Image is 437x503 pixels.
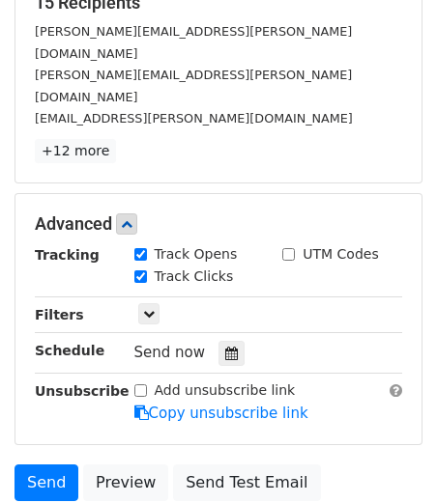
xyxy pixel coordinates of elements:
[155,244,238,265] label: Track Opens
[35,247,100,263] strong: Tracking
[134,405,308,422] a: Copy unsubscribe link
[155,380,296,401] label: Add unsubscribe link
[173,464,320,501] a: Send Test Email
[35,213,402,235] h5: Advanced
[35,139,116,163] a: +12 more
[134,344,206,361] span: Send now
[15,464,78,501] a: Send
[340,410,437,503] iframe: Chat Widget
[35,68,352,104] small: [PERSON_NAME][EMAIL_ADDRESS][PERSON_NAME][DOMAIN_NAME]
[35,24,352,61] small: [PERSON_NAME][EMAIL_ADDRESS][PERSON_NAME][DOMAIN_NAME]
[35,383,130,399] strong: Unsubscribe
[35,111,353,126] small: [EMAIL_ADDRESS][PERSON_NAME][DOMAIN_NAME]
[35,307,84,322] strong: Filters
[155,266,234,287] label: Track Clicks
[83,464,168,501] a: Preview
[35,343,104,358] strong: Schedule
[303,244,378,265] label: UTM Codes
